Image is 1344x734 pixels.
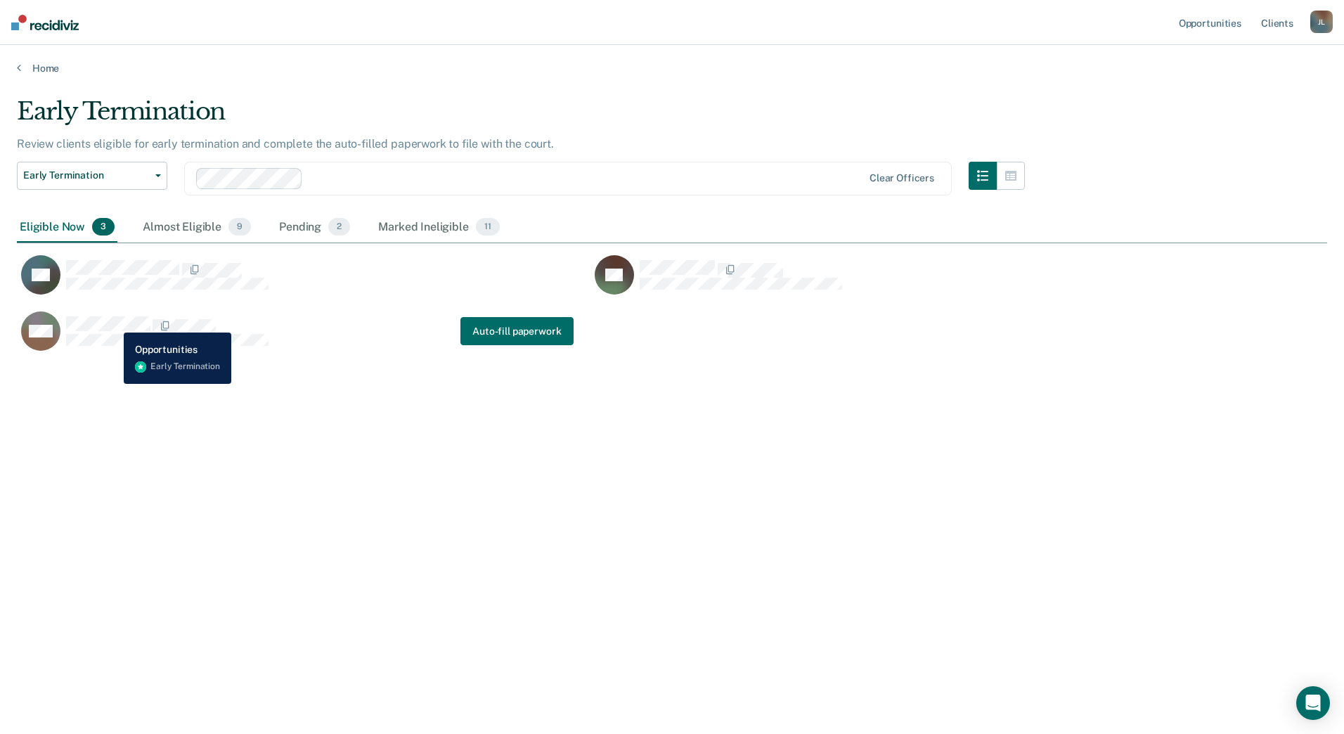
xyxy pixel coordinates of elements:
[17,311,590,367] div: CaseloadOpportunityCell-176453
[23,169,150,181] span: Early Termination
[1310,11,1333,33] button: JL
[17,97,1025,137] div: Early Termination
[870,172,934,184] div: Clear officers
[276,212,353,243] div: Pending2
[476,218,500,236] span: 11
[17,255,590,311] div: CaseloadOpportunityCell-291717
[17,62,1327,75] a: Home
[590,255,1164,311] div: CaseloadOpportunityCell-228872
[375,212,502,243] div: Marked Ineligible11
[460,317,573,345] a: Navigate to form link
[140,212,254,243] div: Almost Eligible9
[228,218,251,236] span: 9
[460,317,573,345] button: Auto-fill paperwork
[17,212,117,243] div: Eligible Now3
[92,218,115,236] span: 3
[1310,11,1333,33] div: J L
[11,15,79,30] img: Recidiviz
[17,137,554,150] p: Review clients eligible for early termination and complete the auto-filled paperwork to file with...
[1296,686,1330,720] div: Open Intercom Messenger
[328,218,350,236] span: 2
[17,162,167,190] button: Early Termination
